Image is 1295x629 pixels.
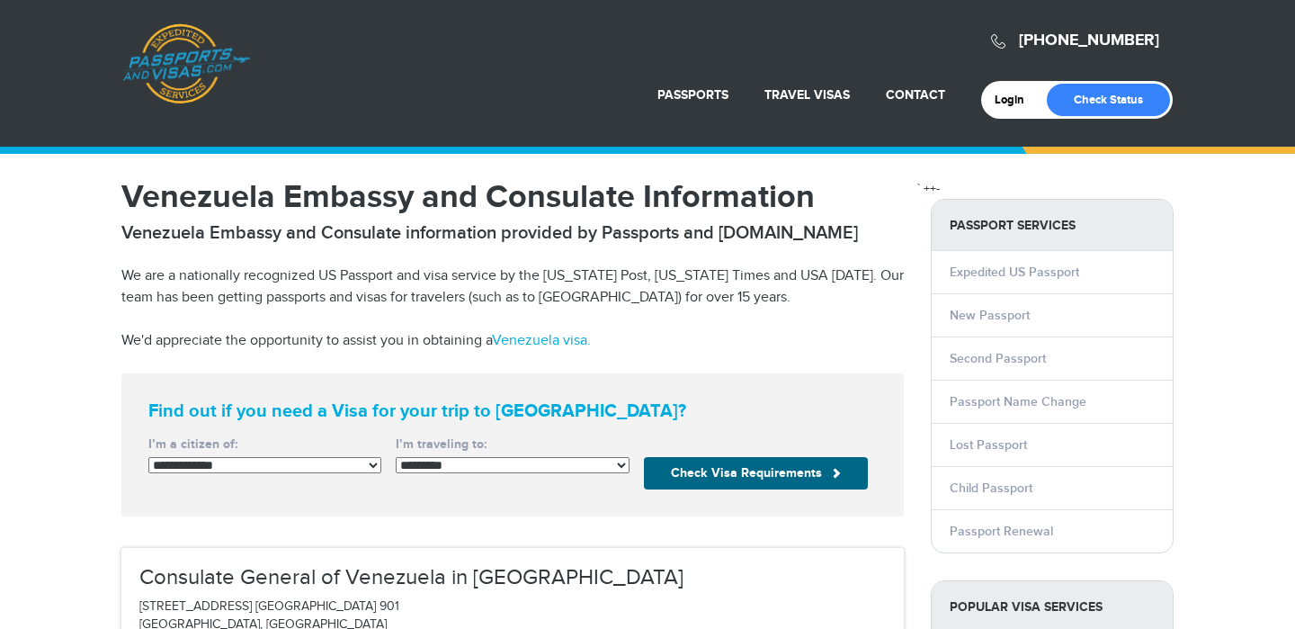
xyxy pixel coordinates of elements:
a: Contact [886,87,945,103]
p: We are a nationally recognized US Passport and visa service by the [US_STATE] Post, [US_STATE] Ti... [121,265,904,309]
a: New Passport [950,308,1030,323]
label: I’m a citizen of: [148,436,381,454]
a: Passports & [DOMAIN_NAME] [122,23,250,104]
a: Expedited US Passport [950,265,1079,280]
a: Check Status [1047,84,1170,116]
a: Lost Passport [950,437,1027,453]
label: I’m traveling to: [396,436,629,454]
h2: Venezuela Embassy and Consulate information provided by Passports and [DOMAIN_NAME] [121,222,904,244]
a: Passports [657,87,728,103]
p: We'd appreciate the opportunity to assist you in obtaining a [121,330,904,352]
a: Travel Visas [764,87,850,103]
a: [PHONE_NUMBER] [1019,31,1159,50]
a: Passport Name Change [950,394,1086,409]
a: Login [995,93,1037,107]
strong: PASSPORT SERVICES [932,200,1173,251]
button: Check Visa Requirements [644,457,868,490]
a: Child Passport [950,481,1032,496]
a: Second Passport [950,351,1046,366]
a: Venezuela visa. [492,332,591,349]
a: Passport Renewal [950,524,1053,539]
h3: Consulate General of Venezuela in [GEOGRAPHIC_DATA] [139,566,886,589]
strong: Find out if you need a Visa for your trip to [GEOGRAPHIC_DATA]? [148,400,877,422]
h1: Venezuela Embassy and Consulate Information [121,181,904,213]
